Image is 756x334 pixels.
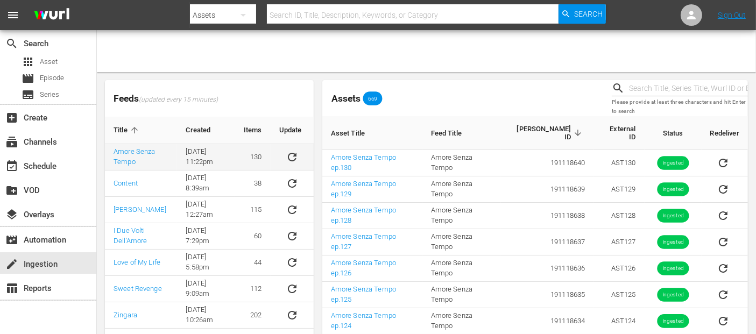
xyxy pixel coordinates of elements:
[594,116,644,150] th: External ID
[22,55,34,68] span: Asset
[501,282,594,308] td: 191118635
[702,116,748,150] th: Redeliver
[105,117,314,329] table: sticky table
[331,206,396,224] a: Amore Senza Tempo ep.128
[422,203,501,229] td: Amore Senza Tempo
[26,3,77,28] img: ans4CAIJ8jUAAAAAAAAAAAAAAAAAAAAAAAAgQb4GAAAAAAAAAAAAAAAAAAAAAAAAJMjXAAAAAAAAAAAAAAAAAAAAAAAAgAT5G...
[594,255,644,282] td: AST126
[235,117,271,144] th: Items
[114,125,142,135] span: Title
[594,203,644,229] td: AST128
[331,153,396,172] a: Amore Senza Tempo ep.130
[5,37,18,50] span: Search
[501,229,594,255] td: 191118637
[177,276,235,302] td: [DATE] 9:09am
[177,302,235,329] td: [DATE] 10:26am
[177,144,235,170] td: [DATE] 11:22pm
[177,197,235,223] td: [DATE] 12:27am
[139,96,218,104] span: (updated every 15 minutes)
[5,208,18,221] span: Overlays
[612,98,748,116] p: Please provide at least three characters and hit Enter to search
[559,4,606,24] button: Search
[5,282,18,295] span: Reports
[422,150,501,176] td: Amore Senza Tempo
[574,4,603,24] span: Search
[331,93,361,104] span: Assets
[235,170,271,197] td: 38
[501,203,594,229] td: 191118638
[718,11,746,19] a: Sign Out
[331,128,379,138] span: Asset Title
[40,89,59,100] span: Series
[422,176,501,203] td: Amore Senza Tempo
[6,9,19,22] span: menu
[657,291,689,299] span: Ingested
[657,212,689,220] span: Ingested
[114,179,138,187] a: Content
[594,229,644,255] td: AST127
[501,176,594,203] td: 191118639
[422,255,501,282] td: Amore Senza Tempo
[5,111,18,124] span: Create
[657,265,689,273] span: Ingested
[235,250,271,276] td: 44
[510,125,585,141] span: [PERSON_NAME] ID
[271,117,314,144] th: Update
[331,232,396,251] a: Amore Senza Tempo ep.127
[177,170,235,197] td: [DATE] 8:39am
[594,150,644,176] td: AST130
[331,180,396,198] a: Amore Senza Tempo ep.129
[5,258,18,271] span: Ingestion
[331,311,396,330] a: Amore Senza Tempo ep.124
[177,250,235,276] td: [DATE] 5:58pm
[422,282,501,308] td: Amore Senza Tempo
[40,56,58,67] span: Asset
[594,176,644,203] td: AST129
[114,311,137,319] a: Zingara
[114,147,156,166] a: Amore Senza Tempo
[657,159,689,167] span: Ingested
[645,116,702,150] th: Status
[105,90,314,108] span: Feeds
[40,73,64,83] span: Episode
[235,223,271,250] td: 60
[22,88,34,101] span: Series
[22,72,34,85] span: Episode
[331,285,396,303] a: Amore Senza Tempo ep.125
[5,184,18,197] span: VOD
[657,317,689,325] span: Ingested
[422,229,501,255] td: Amore Senza Tempo
[5,160,18,173] span: Schedule
[422,116,501,150] th: Feed Title
[5,233,18,246] span: Automation
[114,205,166,214] a: [PERSON_NAME]
[594,282,644,308] td: AST125
[235,197,271,223] td: 115
[501,150,594,176] td: 191118640
[629,81,748,97] input: Search Title, Series Title, Wurl ID or External ID
[657,186,689,194] span: Ingested
[114,226,147,245] a: I Due Volti Dell'Amore
[235,302,271,329] td: 202
[114,285,162,293] a: Sweet Revenge
[363,95,383,102] span: 669
[5,136,18,148] span: Channels
[114,258,160,266] a: Love of My Life
[177,223,235,250] td: [DATE] 7:29pm
[501,255,594,282] td: 191118636
[235,276,271,302] td: 112
[331,259,396,277] a: Amore Senza Tempo ep.126
[657,238,689,246] span: Ingested
[235,144,271,170] td: 130
[186,125,224,135] span: Created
